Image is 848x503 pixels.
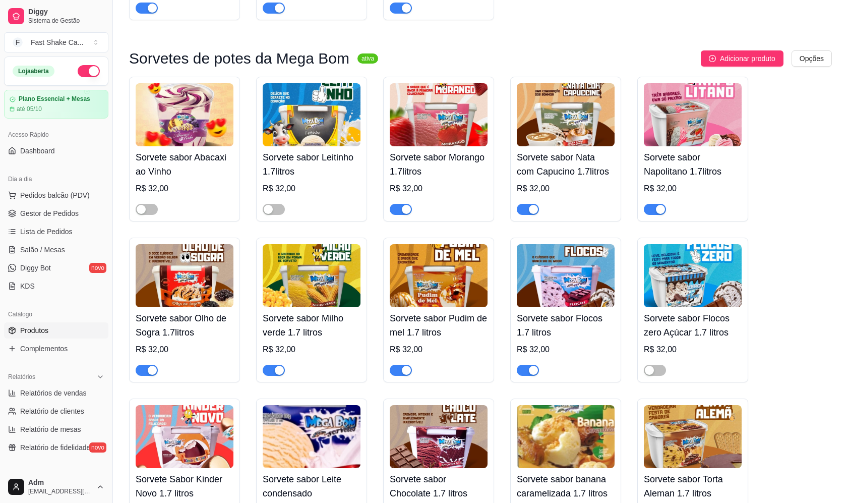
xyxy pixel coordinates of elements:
[517,244,615,307] img: product-image
[390,183,488,195] div: R$ 32,00
[644,311,742,340] h4: Sorvete sabor Flocos zero Açúcar 1.7 litros
[4,205,108,221] a: Gestor de Pedidos
[4,90,108,119] a: Plano Essencial + Mesasaté 05/10
[390,150,488,179] h4: Sorvete sabor Morango 1.7litros
[136,83,233,146] img: product-image
[136,472,233,500] h4: Sorvete Sabor Kinder Novo 1.7 litros
[644,150,742,179] h4: Sorvete sabor Napolitano 1.7litros
[4,260,108,276] a: Diggy Botnovo
[20,208,79,218] span: Gestor de Pedidos
[136,150,233,179] h4: Sorvete sabor Abacaxi ao Vinho
[800,53,824,64] span: Opções
[20,442,90,453] span: Relatório de fidelidade
[136,311,233,340] h4: Sorvete sabor Olho de Sogra 1.7litros
[4,127,108,143] div: Acesso Rápido
[31,37,83,47] div: Fast Shake Ca ...
[136,344,233,356] div: R$ 32,00
[4,187,108,203] button: Pedidos balcão (PDV)
[78,65,100,77] button: Alterar Status
[644,405,742,468] img: product-image
[28,17,104,25] span: Sistema de Gestão
[263,244,360,307] img: product-image
[390,344,488,356] div: R$ 32,00
[13,66,54,77] div: Loja aberta
[390,83,488,146] img: product-image
[644,244,742,307] img: product-image
[28,487,92,495] span: [EMAIL_ADDRESS][DOMAIN_NAME]
[644,472,742,500] h4: Sorvete sabor Torta Aleman 1.7 litros
[8,373,35,381] span: Relatórios
[4,242,108,258] a: Salão / Mesas
[4,32,108,52] button: Select a team
[4,403,108,419] a: Relatório de clientes
[263,150,360,179] h4: Sorvete sabor Leitinho 1.7litros
[136,405,233,468] img: product-image
[13,37,23,47] span: F
[4,341,108,357] a: Complementos
[517,344,615,356] div: R$ 32,00
[644,183,742,195] div: R$ 32,00
[644,83,742,146] img: product-image
[20,227,73,237] span: Lista de Pedidos
[19,95,90,103] article: Plano Essencial + Mesas
[644,344,742,356] div: R$ 32,00
[263,344,360,356] div: R$ 32,00
[792,50,832,67] button: Opções
[4,385,108,401] a: Relatórios de vendas
[20,245,65,255] span: Salão / Mesas
[129,52,349,65] h3: Sorvetes de potes da Mega Bom
[4,322,108,339] a: Produtos
[390,472,488,500] h4: Sorvete sabor Chocolate 1.7 litros
[4,278,108,294] a: KDS
[517,472,615,500] h4: Sorvete sabor banana caramelizada 1.7 litros
[357,53,378,64] sup: ativa
[20,388,87,398] span: Relatórios de vendas
[28,8,104,17] span: Diggy
[136,183,233,195] div: R$ 32,00
[263,472,360,500] h4: Sorvete sabor Leite condensado
[709,55,716,62] span: plus-circle
[390,405,488,468] img: product-image
[4,171,108,187] div: Dia a dia
[4,4,108,28] a: DiggySistema de Gestão
[517,405,615,468] img: product-image
[20,424,81,434] span: Relatório de mesas
[517,150,615,179] h4: Sorvete sabor Nata com Capucino 1.7litros
[4,468,108,484] div: Gerenciar
[4,306,108,322] div: Catálogo
[720,53,775,64] span: Adicionar produto
[263,311,360,340] h4: Sorvete sabor Milho verde 1.7 litros
[20,406,84,416] span: Relatório de clientes
[4,439,108,456] a: Relatório de fidelidadenovo
[20,281,35,291] span: KDS
[4,421,108,437] a: Relatório de mesas
[20,344,68,354] span: Complementos
[390,244,488,307] img: product-image
[390,311,488,340] h4: Sorvete sabor Pudim de mel 1.7 litros
[517,183,615,195] div: R$ 32,00
[28,478,92,487] span: Adm
[17,105,42,113] article: até 05/10
[263,405,360,468] img: product-image
[263,183,360,195] div: R$ 32,00
[263,83,360,146] img: product-image
[701,50,783,67] button: Adicionar produto
[517,311,615,340] h4: Sorvete sabor Flocos 1.7 litros
[4,143,108,159] a: Dashboard
[20,325,48,336] span: Produtos
[4,475,108,499] button: Adm[EMAIL_ADDRESS][DOMAIN_NAME]
[136,244,233,307] img: product-image
[517,83,615,146] img: product-image
[20,146,55,156] span: Dashboard
[20,263,51,273] span: Diggy Bot
[20,190,90,200] span: Pedidos balcão (PDV)
[4,223,108,240] a: Lista de Pedidos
